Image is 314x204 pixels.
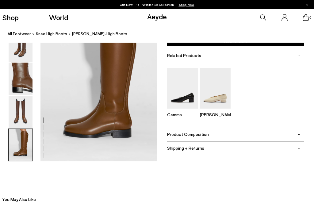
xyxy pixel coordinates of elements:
a: knee high boots [36,31,67,37]
img: svg%3E [297,133,301,136]
span: Shipping + Returns [167,146,204,151]
a: All Footwear [8,31,31,37]
a: 0 [303,14,309,21]
span: Related Products [167,53,201,58]
span: [PERSON_NAME]-High Boots [72,31,127,37]
a: Gemma Block Heel Pumps Gemma [167,104,198,117]
nav: breadcrumb [8,26,314,43]
img: Hector Knee-High Boots - Image 5 [9,96,33,128]
p: [PERSON_NAME] [200,112,231,117]
img: Delia Low-Heeled Ballet Pumps [200,68,231,109]
img: Gemma Block Heel Pumps [167,68,198,109]
span: Product Composition [167,132,209,137]
img: Hector Knee-High Boots - Image 4 [9,63,33,95]
a: World [49,14,68,21]
span: knee high boots [36,31,67,36]
a: Aeyde [147,12,167,21]
p: Out Now | Fall/Winter ‘25 Collection [120,2,194,8]
span: Navigate to /collections/new-in [179,3,194,6]
p: Gemma [167,112,198,117]
img: Hector Knee-High Boots - Image 6 [9,129,33,161]
img: svg%3E [297,54,301,57]
img: svg%3E [297,147,301,150]
a: Delia Low-Heeled Ballet Pumps [PERSON_NAME] [200,104,231,117]
img: Hector Knee-High Boots - Image 3 [9,29,33,62]
span: 0 [309,16,312,19]
a: Shop [2,14,19,21]
h2: You May Also Like [2,196,36,202]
